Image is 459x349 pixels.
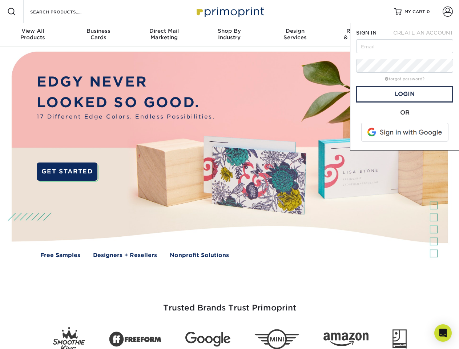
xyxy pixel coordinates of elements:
a: forgot password? [385,77,424,81]
div: Cards [65,28,131,41]
div: Industry [197,28,262,41]
a: GET STARTED [37,163,97,181]
img: Google [185,332,230,347]
a: Login [356,86,453,103]
a: Resources& Templates [328,23,393,47]
img: Primoprint [193,4,266,19]
div: Services [262,28,328,41]
span: CREATE AN ACCOUNT [393,30,453,36]
a: Nonprofit Solutions [170,251,229,260]
span: Business [65,28,131,34]
img: Amazon [323,333,369,346]
a: Direct MailMarketing [131,23,197,47]
span: Shop By [197,28,262,34]
span: MY CART [404,9,425,15]
span: SIGN IN [356,30,377,36]
h3: Trusted Brands Trust Primoprint [17,286,442,321]
a: DesignServices [262,23,328,47]
span: Resources [328,28,393,34]
img: Goodwill [392,329,407,349]
div: & Templates [328,28,393,41]
a: Free Samples [40,251,80,260]
input: Email [356,39,453,53]
iframe: Google Customer Reviews [2,327,62,346]
a: Shop ByIndustry [197,23,262,47]
span: Design [262,28,328,34]
div: Open Intercom Messenger [434,324,452,342]
div: Marketing [131,28,197,41]
div: OR [356,108,453,117]
p: LOOKED SO GOOD. [37,92,215,113]
a: BusinessCards [65,23,131,47]
a: Designers + Resellers [93,251,157,260]
span: 17 Different Edge Colors. Endless Possibilities. [37,113,215,121]
input: SEARCH PRODUCTS..... [29,7,100,16]
span: Direct Mail [131,28,197,34]
span: 0 [427,9,430,14]
p: EDGY NEVER [37,72,215,92]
